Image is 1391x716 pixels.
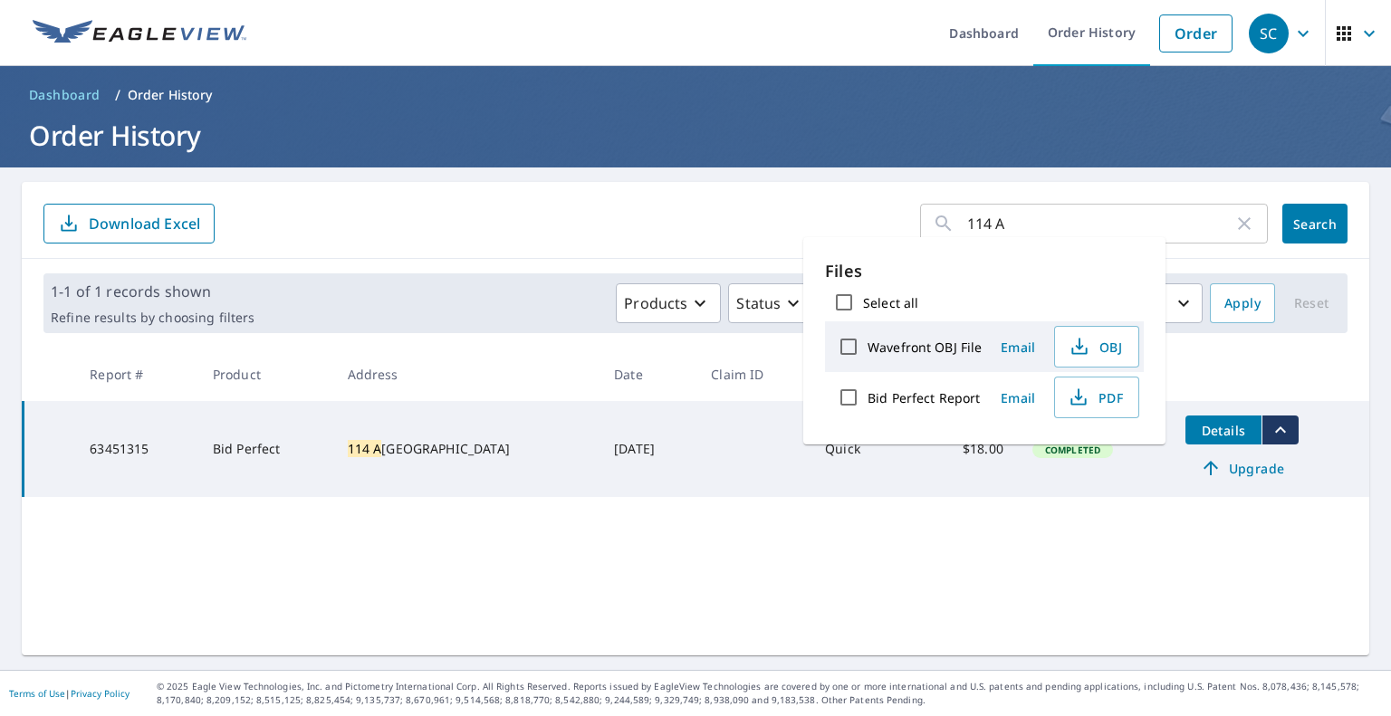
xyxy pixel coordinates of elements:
[198,401,333,497] td: Bid Perfect
[696,348,811,401] th: Claim ID
[115,84,120,106] li: /
[1261,415,1299,444] button: filesDropdownBtn-63451315
[89,214,200,234] p: Download Excel
[728,283,814,323] button: Status
[75,348,198,401] th: Report #
[22,81,1369,110] nav: breadcrumb
[43,204,215,243] button: Download Excel
[1034,444,1111,456] span: Completed
[9,687,65,700] a: Terms of Use
[1054,377,1139,418] button: PDF
[1185,415,1261,444] button: detailsBtn-63451315
[157,680,1382,707] p: © 2025 Eagle View Technologies, Inc. and Pictometry International Corp. All Rights Reserved. Repo...
[825,259,1144,283] p: Files
[600,401,696,497] td: [DATE]
[811,401,921,497] td: Quick
[624,292,687,314] p: Products
[600,348,696,401] th: Date
[1066,336,1124,358] span: OBJ
[348,440,586,458] div: [GEOGRAPHIC_DATA]
[22,81,108,110] a: Dashboard
[1297,215,1333,233] span: Search
[1282,204,1348,243] button: Search
[9,688,130,699] p: |
[736,292,781,314] p: Status
[1210,283,1275,323] button: Apply
[33,20,246,47] img: EV Logo
[863,294,918,311] label: Select all
[616,283,721,323] button: Products
[1196,422,1251,439] span: Details
[1159,14,1233,53] a: Order
[1196,457,1288,479] span: Upgrade
[348,440,382,457] mark: 114 A
[75,401,198,497] td: 63451315
[967,198,1233,249] input: Address, Report #, Claim ID, etc.
[996,339,1040,356] span: Email
[1066,387,1124,408] span: PDF
[989,384,1047,412] button: Email
[996,389,1040,406] span: Email
[51,281,254,302] p: 1-1 of 1 records shown
[989,333,1047,361] button: Email
[921,401,1018,497] td: $18.00
[868,339,982,356] label: Wavefront OBJ File
[71,687,130,700] a: Privacy Policy
[29,86,101,104] span: Dashboard
[51,310,254,326] p: Refine results by choosing filters
[22,117,1369,154] h1: Order History
[1185,453,1299,482] a: Upgrade
[128,86,213,104] p: Order History
[1054,326,1139,368] button: OBJ
[198,348,333,401] th: Product
[1224,292,1261,315] span: Apply
[868,389,980,406] label: Bid Perfect Report
[1249,14,1289,53] div: SC
[333,348,600,401] th: Address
